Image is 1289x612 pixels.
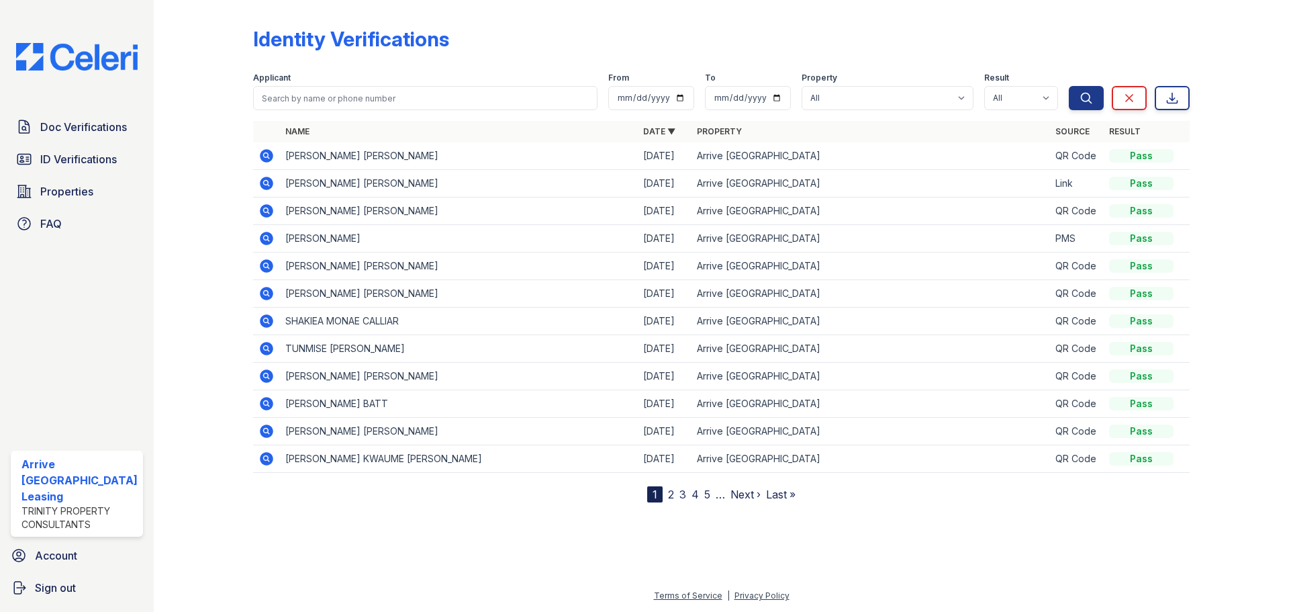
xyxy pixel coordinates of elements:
[638,363,691,390] td: [DATE]
[1109,204,1174,218] div: Pass
[638,418,691,445] td: [DATE]
[1109,177,1174,190] div: Pass
[5,574,148,601] a: Sign out
[253,27,449,51] div: Identity Verifications
[1109,232,1174,245] div: Pass
[691,418,1049,445] td: Arrive [GEOGRAPHIC_DATA]
[11,114,143,140] a: Doc Verifications
[691,390,1049,418] td: Arrive [GEOGRAPHIC_DATA]
[654,591,722,601] a: Terms of Service
[11,146,143,173] a: ID Verifications
[1109,397,1174,410] div: Pass
[280,390,638,418] td: [PERSON_NAME] BATT
[638,445,691,473] td: [DATE]
[21,505,138,531] div: Trinity Property Consultants
[280,418,638,445] td: [PERSON_NAME] [PERSON_NAME]
[691,198,1049,225] td: Arrive [GEOGRAPHIC_DATA]
[638,335,691,363] td: [DATE]
[638,198,691,225] td: [DATE]
[285,126,309,136] a: Name
[691,488,699,501] a: 4
[730,488,761,501] a: Next ›
[1050,308,1104,335] td: QR Code
[1109,452,1174,466] div: Pass
[280,363,638,390] td: [PERSON_NAME] [PERSON_NAME]
[1050,198,1104,225] td: QR Code
[1109,314,1174,328] div: Pass
[638,225,691,253] td: [DATE]
[691,253,1049,280] td: Arrive [GEOGRAPHIC_DATA]
[638,142,691,170] td: [DATE]
[638,308,691,335] td: [DATE]
[253,86,598,110] input: Search by name or phone number
[1109,287,1174,300] div: Pass
[802,73,837,83] label: Property
[5,43,148,71] img: CE_Logo_Blue-a8612792a0a2168367f1c8372b55b34899dd931a85d93a1a3d3e32e68fde9ad4.png
[11,210,143,237] a: FAQ
[1055,126,1090,136] a: Source
[691,280,1049,308] td: Arrive [GEOGRAPHIC_DATA]
[1050,170,1104,198] td: Link
[280,280,638,308] td: [PERSON_NAME] [PERSON_NAME]
[691,142,1049,170] td: Arrive [GEOGRAPHIC_DATA]
[40,119,127,135] span: Doc Verifications
[705,73,716,83] label: To
[984,73,1009,83] label: Result
[1050,418,1104,445] td: QR Code
[608,73,629,83] label: From
[1109,126,1141,136] a: Result
[668,488,674,501] a: 2
[280,253,638,280] td: [PERSON_NAME] [PERSON_NAME]
[1109,259,1174,273] div: Pass
[1050,390,1104,418] td: QR Code
[35,580,76,596] span: Sign out
[35,548,77,564] span: Account
[727,591,730,601] div: |
[280,445,638,473] td: [PERSON_NAME] KWAUME [PERSON_NAME]
[1050,335,1104,363] td: QR Code
[1050,142,1104,170] td: QR Code
[11,178,143,205] a: Properties
[766,488,796,501] a: Last »
[704,488,710,501] a: 5
[734,591,790,601] a: Privacy Policy
[691,445,1049,473] td: Arrive [GEOGRAPHIC_DATA]
[1109,369,1174,383] div: Pass
[280,170,638,198] td: [PERSON_NAME] [PERSON_NAME]
[40,151,117,167] span: ID Verifications
[280,335,638,363] td: TUNMISE [PERSON_NAME]
[1109,425,1174,438] div: Pass
[643,126,675,136] a: Date ▼
[40,216,62,232] span: FAQ
[21,456,138,505] div: Arrive [GEOGRAPHIC_DATA] Leasing
[691,308,1049,335] td: Arrive [GEOGRAPHIC_DATA]
[1109,342,1174,355] div: Pass
[647,486,663,502] div: 1
[1050,280,1104,308] td: QR Code
[280,308,638,335] td: SHAKIEA MONAE CALLIAR
[1050,445,1104,473] td: QR Code
[638,390,691,418] td: [DATE]
[691,170,1049,198] td: Arrive [GEOGRAPHIC_DATA]
[716,486,725,502] span: …
[40,183,93,200] span: Properties
[280,225,638,253] td: [PERSON_NAME]
[5,542,148,569] a: Account
[638,280,691,308] td: [DATE]
[1050,253,1104,280] td: QR Code
[691,335,1049,363] td: Arrive [GEOGRAPHIC_DATA]
[638,253,691,280] td: [DATE]
[1109,149,1174,163] div: Pass
[691,363,1049,390] td: Arrive [GEOGRAPHIC_DATA]
[691,225,1049,253] td: Arrive [GEOGRAPHIC_DATA]
[280,198,638,225] td: [PERSON_NAME] [PERSON_NAME]
[638,170,691,198] td: [DATE]
[253,73,291,83] label: Applicant
[697,126,742,136] a: Property
[1050,363,1104,390] td: QR Code
[679,488,686,501] a: 3
[1050,225,1104,253] td: PMS
[280,142,638,170] td: [PERSON_NAME] [PERSON_NAME]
